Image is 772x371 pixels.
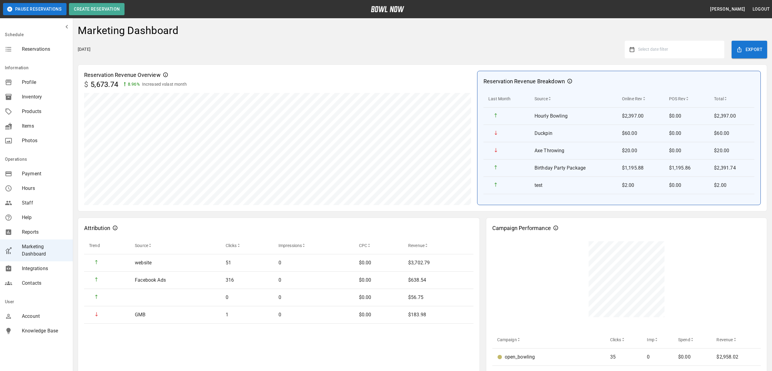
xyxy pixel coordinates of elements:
[22,122,68,130] span: Items
[610,353,637,361] p: 35
[408,277,469,284] p: $638.54
[505,353,535,361] p: open_bowling
[714,112,750,120] p: $2,397.00
[492,224,551,232] p: Campaign Performance
[135,259,216,266] p: website
[221,237,274,254] th: Clicks
[708,4,747,15] button: [PERSON_NAME]
[226,259,269,266] p: 51
[638,47,668,52] span: Select date filter
[492,331,605,349] th: Campaign
[84,71,161,79] p: Reservation Revenue Overview
[22,280,68,287] span: Contacts
[130,237,220,254] th: Source
[403,237,473,254] th: Revenue
[359,277,398,284] p: $0.00
[22,108,68,115] span: Products
[22,79,68,86] span: Profile
[22,228,68,236] span: Reports
[359,259,398,266] p: $0.00
[69,3,125,15] button: Create Reservation
[3,3,67,15] button: Pause Reservations
[712,331,761,349] th: Revenue
[84,79,88,90] p: $
[113,225,118,230] svg: Attribution
[567,79,572,84] svg: Reservation Revenue Breakdown
[673,331,712,349] th: Spend
[226,277,269,284] p: 316
[84,237,473,324] table: sticky table
[278,311,349,318] p: 0
[91,79,118,90] p: 5,673.74
[22,243,68,258] span: Marketing Dashboard
[408,294,469,301] p: $56.75
[605,331,642,349] th: Clicks
[278,259,349,266] p: 0
[22,170,68,177] span: Payment
[142,81,187,88] p: Increased vs last month
[22,327,68,335] span: Knowledge Base
[22,265,68,272] span: Integrations
[642,331,673,349] th: Imp
[664,90,709,108] th: POS Rev
[535,130,612,137] p: Duckpin
[678,353,707,361] p: $0.00
[669,164,705,172] p: $1,195.86
[226,294,269,301] p: 0
[716,353,756,361] p: $2,958.02
[669,112,705,120] p: $0.00
[622,130,659,137] p: $60.00
[709,90,754,108] th: Total
[483,90,754,229] table: sticky table
[22,214,68,221] span: Help
[483,90,530,108] th: Last Month
[714,147,750,154] p: $20.00
[622,164,659,172] p: $1,195.88
[750,4,772,15] button: Logout
[128,81,140,88] p: 8.96 %
[408,311,469,318] p: $183.98
[553,225,558,230] svg: Campaign Performance
[22,46,68,53] span: Reservations
[135,277,216,284] p: Facebook Ads
[622,182,659,189] p: $2.00
[78,24,179,37] h4: Marketing Dashboard
[714,130,750,137] p: $60.00
[84,224,110,232] p: Attribution
[278,277,349,284] p: 0
[647,353,668,361] p: 0
[622,112,659,120] p: $2,397.00
[135,311,216,318] p: GMB
[359,294,398,301] p: $0.00
[530,90,617,108] th: Source
[669,182,705,189] p: $0.00
[354,237,403,254] th: CPC
[714,182,750,189] p: $2.00
[359,311,398,318] p: $0.00
[408,259,469,266] p: $3,702.79
[22,185,68,192] span: Hours
[163,72,168,77] svg: Reservation Revenue Overview
[634,44,719,55] button: Select date filter
[483,77,565,85] p: Reservation Revenue Breakdown
[22,137,68,144] span: Photos
[278,294,349,301] p: 0
[732,41,767,58] button: Export
[535,182,612,189] p: test
[78,46,91,53] p: [DATE]
[622,147,659,154] p: $20.00
[22,93,68,101] span: Inventory
[371,6,404,12] img: logo
[669,130,705,137] p: $0.00
[535,147,612,154] p: Axe Throwing
[226,311,269,318] p: 1
[535,164,612,172] p: Birthday Party Package
[274,237,354,254] th: Impressions
[617,90,664,108] th: Online Rev
[22,199,68,207] span: Staff
[535,112,612,120] p: Hourly Bowling
[669,147,705,154] p: $0.00
[22,313,68,320] span: Account
[714,164,750,172] p: $2,391.74
[84,237,130,254] th: Trend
